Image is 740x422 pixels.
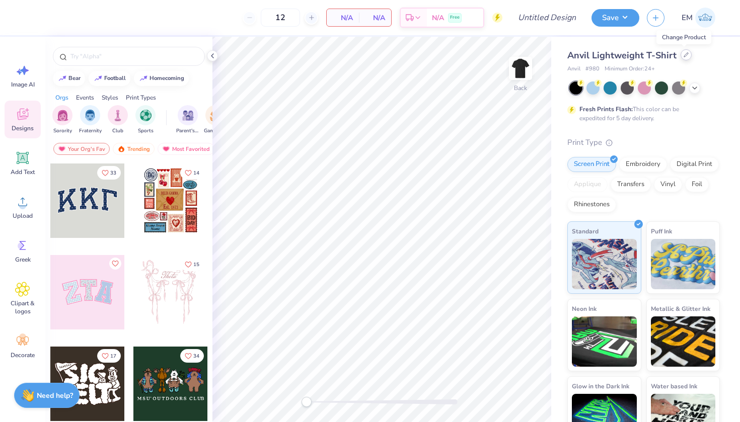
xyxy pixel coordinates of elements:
[126,93,156,102] div: Print Types
[135,105,156,135] div: filter for Sports
[104,75,126,81] div: football
[611,177,651,192] div: Transfers
[134,71,189,86] button: homecoming
[567,157,616,172] div: Screen Print
[11,80,35,89] span: Image AI
[567,197,616,212] div: Rhinestones
[514,83,527,93] div: Back
[510,58,531,78] img: Back
[651,316,716,367] img: Metallic & Glitter Ink
[579,105,703,123] div: This color can be expedited for 5 day delivery.
[651,381,697,391] span: Water based Ink
[567,177,608,192] div: Applique
[651,303,710,314] span: Metallic & Glitter Ink
[135,105,156,135] button: filter button
[113,143,155,155] div: Trending
[11,168,35,176] span: Add Text
[76,93,94,102] div: Events
[11,351,35,359] span: Decorate
[204,105,227,135] button: filter button
[572,239,637,289] img: Standard
[204,105,227,135] div: filter for Game Day
[97,166,121,180] button: Like
[79,105,102,135] div: filter for Fraternity
[85,110,96,121] img: Fraternity Image
[139,75,147,81] img: trend_line.gif
[572,316,637,367] img: Neon Ink
[15,256,31,264] span: Greek
[117,145,125,152] img: trending.gif
[79,127,102,135] span: Fraternity
[210,110,221,121] img: Game Day Image
[13,212,33,220] span: Upload
[97,349,121,363] button: Like
[510,8,584,28] input: Untitled Design
[585,65,600,73] span: # 980
[333,13,353,23] span: N/A
[670,157,719,172] div: Digital Print
[180,166,204,180] button: Like
[204,127,227,135] span: Game Day
[651,226,672,236] span: Puff Ink
[193,171,199,176] span: 14
[158,143,214,155] div: Most Favorited
[138,127,154,135] span: Sports
[619,157,667,172] div: Embroidery
[53,143,110,155] div: Your Org's Fav
[12,124,34,132] span: Designs
[162,145,170,152] img: most_fav.gif
[52,105,72,135] button: filter button
[110,354,116,359] span: 17
[52,105,72,135] div: filter for Sorority
[69,51,198,61] input: Try "Alpha"
[89,71,130,86] button: football
[567,49,677,61] span: Anvil Lightweight T-Shirt
[579,105,633,113] strong: Fresh Prints Flash:
[450,14,460,21] span: Free
[685,177,709,192] div: Foil
[605,65,655,73] span: Minimum Order: 24 +
[53,71,85,86] button: bear
[193,262,199,267] span: 15
[432,13,444,23] span: N/A
[108,105,128,135] button: filter button
[302,397,312,407] div: Accessibility label
[150,75,184,81] div: homecoming
[140,110,152,121] img: Sports Image
[180,258,204,271] button: Like
[261,9,300,27] input: – –
[58,75,66,81] img: trend_line.gif
[57,110,68,121] img: Sorority Image
[58,145,66,152] img: most_fav.gif
[176,127,199,135] span: Parent's Weekend
[682,12,693,24] span: EM
[193,354,199,359] span: 34
[654,177,682,192] div: Vinyl
[110,171,116,176] span: 33
[365,13,385,23] span: N/A
[572,303,597,314] span: Neon Ink
[651,239,716,289] img: Puff Ink
[102,93,118,102] div: Styles
[567,65,580,73] span: Anvil
[68,75,81,81] div: bear
[112,127,123,135] span: Club
[112,110,123,121] img: Club Image
[572,226,599,236] span: Standard
[695,8,715,28] img: Elsa Mawani
[55,93,68,102] div: Orgs
[572,381,629,391] span: Glow in the Dark Ink
[79,105,102,135] button: filter button
[6,299,39,315] span: Clipart & logos
[677,8,720,28] a: EM
[180,349,204,363] button: Like
[108,105,128,135] div: filter for Club
[53,127,72,135] span: Sorority
[176,105,199,135] button: filter button
[94,75,102,81] img: trend_line.gif
[109,258,121,270] button: Like
[182,110,194,121] img: Parent's Weekend Image
[591,9,639,27] button: Save
[567,137,720,148] div: Print Type
[176,105,199,135] div: filter for Parent's Weekend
